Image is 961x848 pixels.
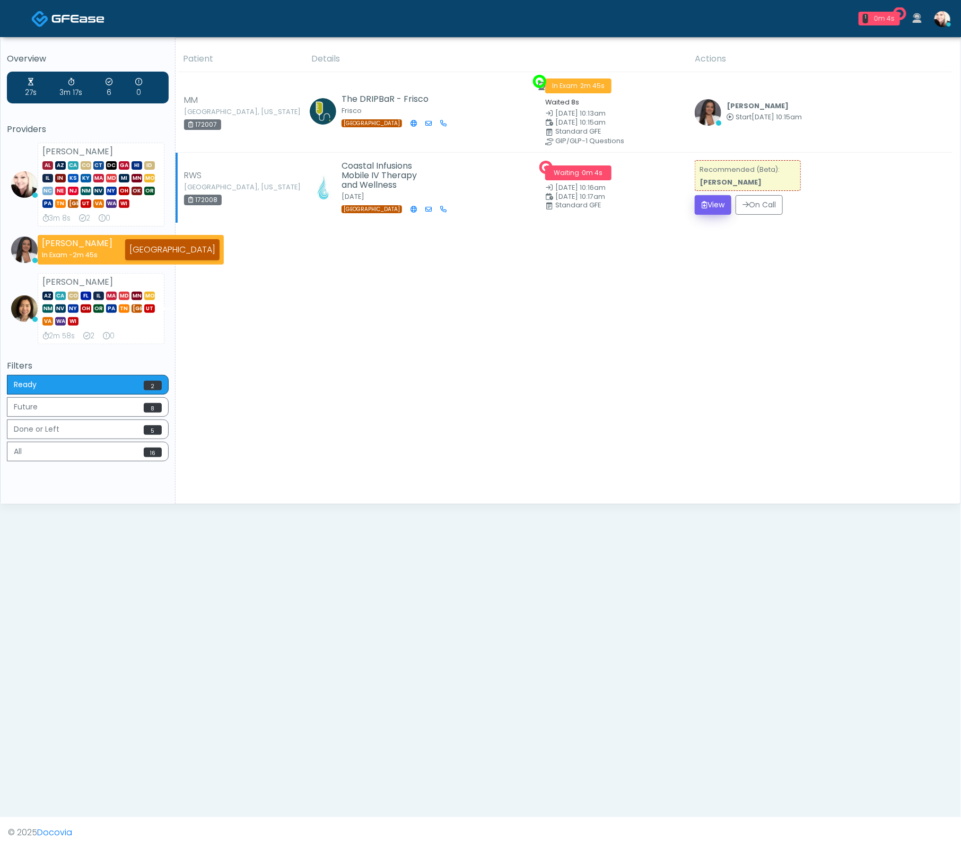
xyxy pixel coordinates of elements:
span: IN [55,174,66,182]
span: 5 [144,425,162,435]
span: [GEOGRAPHIC_DATA] [68,199,78,208]
img: Kristin Goodwin [310,174,336,201]
strong: [PERSON_NAME] [700,178,762,187]
div: Average Review Time [42,331,75,342]
span: UT [81,199,91,208]
small: Frisco [342,106,362,115]
span: CT [93,161,104,170]
span: NM [81,187,91,195]
span: VA [93,199,104,208]
th: Actions [688,46,953,72]
div: In Exam - [42,250,112,260]
span: CA [55,292,66,300]
span: [DATE] 10:15am [555,118,606,127]
span: 0m 4s [582,168,603,177]
h5: Overview [7,54,169,64]
b: [PERSON_NAME] [727,101,789,110]
small: Scheduled Time [545,119,682,126]
span: OH [81,304,91,313]
span: OR [144,187,155,195]
span: DC [106,161,117,170]
span: NV [93,187,104,195]
span: ID [144,161,155,170]
span: MA [106,292,117,300]
span: IL [42,174,53,182]
span: HI [132,161,142,170]
span: NV [55,304,66,313]
strong: [PERSON_NAME] [42,276,113,288]
button: Done or Left5 [7,419,169,439]
div: 172008 [184,195,222,205]
span: KY [81,174,91,182]
button: Open LiveChat chat widget [8,4,40,36]
span: AZ [42,292,53,300]
a: Docovia [31,1,104,36]
img: Cyrus Driver [310,98,336,125]
span: CO [81,161,91,170]
span: MM [184,94,198,107]
span: 2m 45s [580,81,605,90]
span: OK [132,187,142,195]
span: [GEOGRAPHIC_DATA] [132,304,142,313]
span: AL [42,161,53,170]
a: 1 0m 4s [852,7,906,30]
div: Average Wait Time [25,77,37,98]
a: Docovia [37,826,72,838]
div: Average Review Time [59,77,82,98]
small: Recommended (Beta): [700,165,780,187]
span: OH [119,187,129,195]
h5: The DRIPBaR - Frisco [342,94,434,104]
span: PA [106,304,117,313]
h5: Filters [7,361,169,371]
span: NY [106,187,117,195]
span: NC [42,187,53,195]
span: NJ [68,187,78,195]
span: NM [42,304,53,313]
h5: Coastal Infusions Mobile IV Therapy and Wellness [342,161,434,190]
div: Exams Completed [106,77,112,98]
button: View [695,195,731,215]
span: NE [55,187,66,195]
th: Details [305,46,688,72]
div: Average Review Time [42,213,71,224]
span: IL [93,292,104,300]
span: KS [68,174,78,182]
th: Patient [177,46,305,72]
span: NY [68,304,78,313]
span: [DATE] 10:13am [555,109,606,118]
span: MD [119,292,129,300]
span: [DATE] 10:15am [752,112,802,121]
img: Cynthia Petersen [11,171,38,198]
span: 16 [144,448,162,457]
small: Started at [727,114,802,121]
span: MD [106,174,117,182]
small: [DATE] [342,192,364,201]
span: WI [68,317,78,326]
div: Exams Completed [83,331,94,342]
div: Extended Exams [135,77,142,98]
img: Docovia [51,13,104,24]
span: FL [81,292,91,300]
small: Date Created [545,185,682,191]
div: [GEOGRAPHIC_DATA] [125,239,220,260]
span: MO [144,174,155,182]
span: RWS [184,169,202,182]
span: [DATE] 10:17am [555,192,605,201]
img: Anjali Nandakumar [11,237,38,263]
div: Exams Completed [79,213,90,224]
div: 172007 [184,119,221,130]
span: VA [42,317,53,326]
span: WI [119,199,129,208]
span: WA [55,317,66,326]
span: 2 [144,381,162,390]
span: [GEOGRAPHIC_DATA] [342,205,402,213]
button: On Call [736,195,783,215]
span: MN [132,174,142,182]
span: CA [68,161,78,170]
span: AZ [55,161,66,170]
div: 1 [863,14,868,23]
span: MI [119,174,129,182]
div: Extended Exams [103,331,115,342]
span: MO [144,292,155,300]
span: TN [55,199,66,208]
